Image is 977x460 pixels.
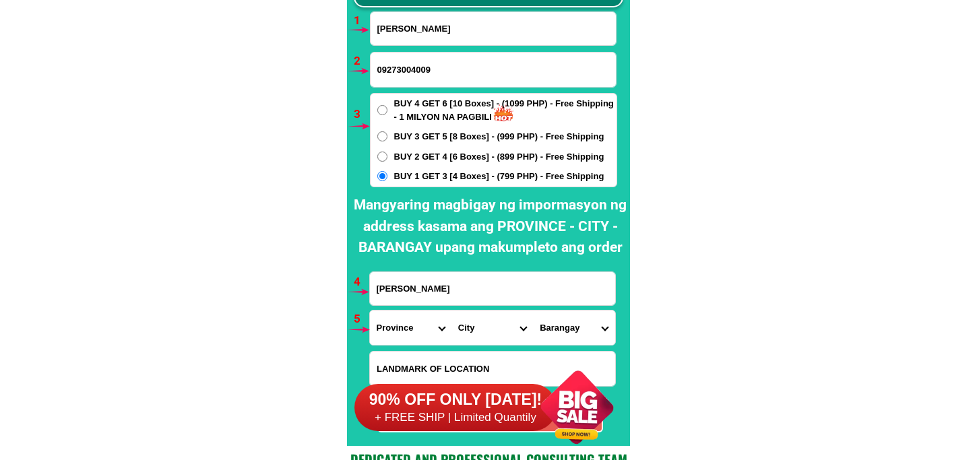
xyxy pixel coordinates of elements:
[451,310,533,345] select: Select district
[370,352,615,386] input: Input LANDMARKOFLOCATION
[533,310,614,345] select: Select commune
[377,105,387,115] input: BUY 4 GET 6 [10 Boxes] - (1099 PHP) - Free Shipping - 1 MILYON NA PAGBILI
[377,131,387,141] input: BUY 3 GET 5 [8 Boxes] - (999 PHP) - Free Shipping
[371,12,616,45] input: Input full_name
[354,410,557,425] h6: + FREE SHIP | Limited Quantily
[371,53,616,87] input: Input phone_number
[370,310,451,345] select: Select province
[354,390,557,410] h6: 90% OFF ONLY [DATE]!
[394,130,604,143] span: BUY 3 GET 5 [8 Boxes] - (999 PHP) - Free Shipping
[354,310,369,328] h6: 5
[354,53,369,70] h6: 2
[354,273,369,291] h6: 4
[394,97,617,123] span: BUY 4 GET 6 [10 Boxes] - (1099 PHP) - Free Shipping - 1 MILYON NA PAGBILI
[394,150,604,164] span: BUY 2 GET 4 [6 Boxes] - (899 PHP) - Free Shipping
[377,171,387,181] input: BUY 1 GET 3 [4 Boxes] - (799 PHP) - Free Shipping
[377,152,387,162] input: BUY 2 GET 4 [6 Boxes] - (899 PHP) - Free Shipping
[354,106,369,123] h6: 3
[350,195,630,259] h2: Mangyaring magbigay ng impormasyon ng address kasama ang PROVINCE - CITY - BARANGAY upang makumpl...
[354,12,369,30] h6: 1
[394,170,604,183] span: BUY 1 GET 3 [4 Boxes] - (799 PHP) - Free Shipping
[370,272,615,305] input: Input address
